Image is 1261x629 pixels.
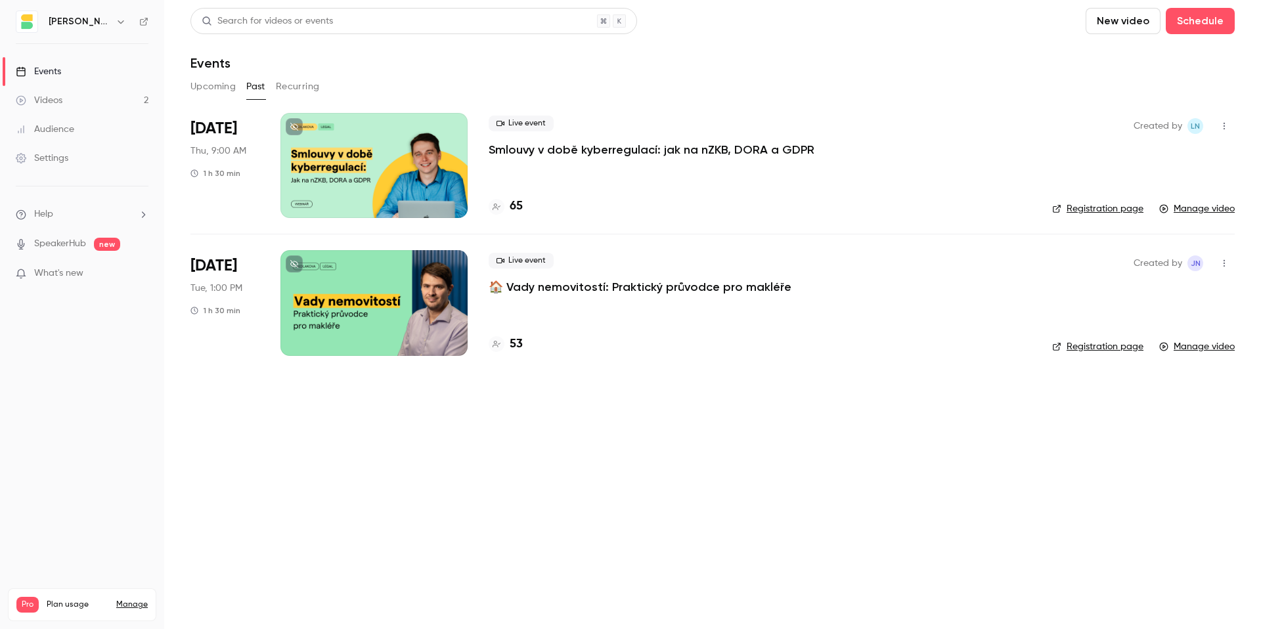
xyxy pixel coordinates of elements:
a: 65 [489,198,523,215]
span: Created by [1134,118,1182,134]
div: Videos [16,94,62,107]
li: help-dropdown-opener [16,207,148,221]
span: Pro [16,597,39,613]
span: Jan Nuc [1187,255,1203,271]
span: [DATE] [190,118,237,139]
img: Sedlakova Legal [16,11,37,32]
h4: 65 [510,198,523,215]
span: Thu, 9:00 AM [190,144,246,158]
a: Registration page [1052,340,1143,353]
a: SpeakerHub [34,237,86,251]
h6: [PERSON_NAME] Legal [49,15,110,28]
span: What's new [34,267,83,280]
span: Created by [1134,255,1182,271]
a: Manage video [1159,202,1235,215]
a: Manage video [1159,340,1235,353]
a: 53 [489,336,523,353]
span: Live event [489,253,554,269]
span: Help [34,207,53,221]
span: JN [1191,255,1201,271]
div: 1 h 30 min [190,168,240,179]
button: Past [246,76,265,97]
a: Smlouvy v době kyberregulací: jak na nZKB, DORA a GDPR [489,142,814,158]
div: Aug 21 Thu, 9:00 AM (Europe/Prague) [190,113,259,218]
a: Registration page [1052,202,1143,215]
span: Lucie Nováčková [1187,118,1203,134]
a: Manage [116,599,148,610]
span: [DATE] [190,255,237,276]
div: 1 h 30 min [190,305,240,316]
button: New video [1086,8,1161,34]
button: Recurring [276,76,320,97]
div: Audience [16,123,74,136]
button: Schedule [1166,8,1235,34]
div: Events [16,65,61,78]
span: Live event [489,116,554,131]
div: Search for videos or events [202,14,333,28]
a: 🏠 Vady nemovitostí: Praktický průvodce pro makléře [489,279,791,295]
span: new [94,238,120,251]
div: Aug 12 Tue, 1:00 PM (Europe/Prague) [190,250,259,355]
button: Upcoming [190,76,236,97]
div: Settings [16,152,68,165]
h4: 53 [510,336,523,353]
span: Tue, 1:00 PM [190,282,242,295]
span: LN [1191,118,1200,134]
h1: Events [190,55,231,71]
iframe: Noticeable Trigger [133,268,148,280]
span: Plan usage [47,599,108,610]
